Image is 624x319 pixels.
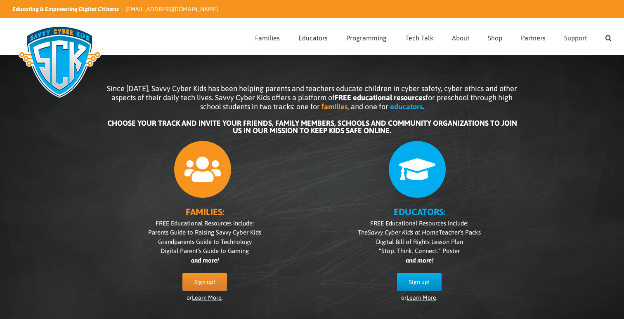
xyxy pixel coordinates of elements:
span: Digital Parent’s Guide to Gaming [161,247,249,254]
a: Shop [488,19,502,55]
a: Tech Talk [405,19,433,55]
b: families [321,102,347,111]
a: Search [605,19,612,55]
span: Sign up! [409,279,430,286]
a: Partners [521,19,546,55]
b: FAMILIES: [186,206,224,217]
span: Parents Guide to Raising Savvy Cyber Kids [148,229,261,236]
i: and more! [191,257,219,264]
i: and more! [406,257,433,264]
img: Savvy Cyber Kids Logo [12,21,107,103]
span: Tech Talk [405,35,433,41]
a: Support [564,19,587,55]
a: [EMAIL_ADDRESS][DOMAIN_NAME] [125,6,218,12]
span: About [452,35,469,41]
b: CHOOSE YOUR TRACK AND INVITE YOUR FRIENDS, FAMILY MEMBERS, SCHOOLS AND COMMUNITY ORGANIZATIONS TO... [107,119,517,135]
span: Since [DATE], Savvy Cyber Kids has been helping parents and teachers educate children in cyber sa... [107,84,517,111]
span: FREE Educational Resources include: [370,220,468,227]
a: Programming [346,19,387,55]
b: FREE educational resources [335,93,425,102]
span: or . [187,294,223,301]
b: educators [390,102,423,111]
a: Learn More [192,294,222,301]
b: EDUCATORS: [394,206,445,217]
a: Learn More [407,294,436,301]
span: Grandparents Guide to Technology [158,238,252,245]
span: Digital Bill of Rights Lesson Plan [376,238,463,245]
span: Support [564,35,587,41]
span: Educators [298,35,328,41]
span: Partners [521,35,546,41]
span: “Stop. Think. Connect.” Poster [379,247,460,254]
i: Savvy Cyber Kids at Home [368,229,439,236]
i: Educating & Empowering Digital Citizens [12,6,119,12]
a: Sign up! [397,273,442,291]
span: . [423,102,424,111]
span: or . [401,294,437,301]
span: Families [255,35,280,41]
a: Families [255,19,280,55]
nav: Main Menu [255,19,612,55]
span: FREE Educational Resources include: [156,220,254,227]
span: Sign up! [194,279,215,286]
a: Educators [298,19,328,55]
a: About [452,19,469,55]
span: , and one for [347,102,388,111]
span: The Teacher’s Packs [358,229,481,236]
span: Programming [346,35,387,41]
a: Sign up! [182,273,227,291]
span: Shop [488,35,502,41]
